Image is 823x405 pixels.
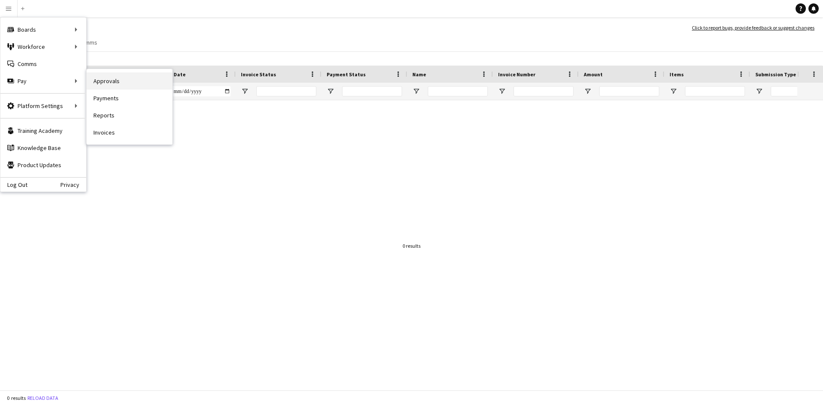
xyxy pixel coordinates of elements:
span: Invoice Status [241,71,276,78]
a: Knowledge Base [0,139,86,156]
span: Invoice Number [498,71,535,78]
button: Reload data [26,393,60,403]
a: Comms [0,55,86,72]
input: Amount Filter Input [599,86,659,96]
a: Approvals [87,72,172,90]
input: Invoice Date Filter Input [171,86,231,96]
button: Open Filter Menu [498,87,506,95]
button: Open Filter Menu [584,87,592,95]
div: Pay [0,72,86,90]
a: Comms [75,37,101,48]
button: Open Filter Menu [412,87,420,95]
a: Training Academy [0,122,86,139]
input: Invoice Status Filter Input [256,86,316,96]
a: Privacy [60,181,86,188]
input: Name Filter Input [428,86,488,96]
span: Amount [584,71,603,78]
button: Open Filter Menu [327,87,334,95]
a: Invoices [87,124,172,141]
span: Items [670,71,684,78]
div: Platform Settings [0,97,86,114]
input: Items Filter Input [685,86,745,96]
button: Open Filter Menu [755,87,763,95]
span: Payment Status [327,71,366,78]
div: Workforce [0,38,86,55]
span: Comms [78,39,97,46]
div: Boards [0,21,86,38]
a: Reports [87,107,172,124]
span: Workforce ID [104,68,135,81]
input: Invoice Number Filter Input [514,86,574,96]
span: Submission Type [755,71,796,78]
a: Product Updates [0,156,86,174]
a: Log Out [0,181,27,188]
a: Payments [87,90,172,107]
div: 0 results [402,243,421,249]
a: Click to report bugs, provide feedback or suggest changes [692,24,814,32]
button: Open Filter Menu [670,87,677,95]
button: Open Filter Menu [241,87,249,95]
span: Name [412,71,426,78]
